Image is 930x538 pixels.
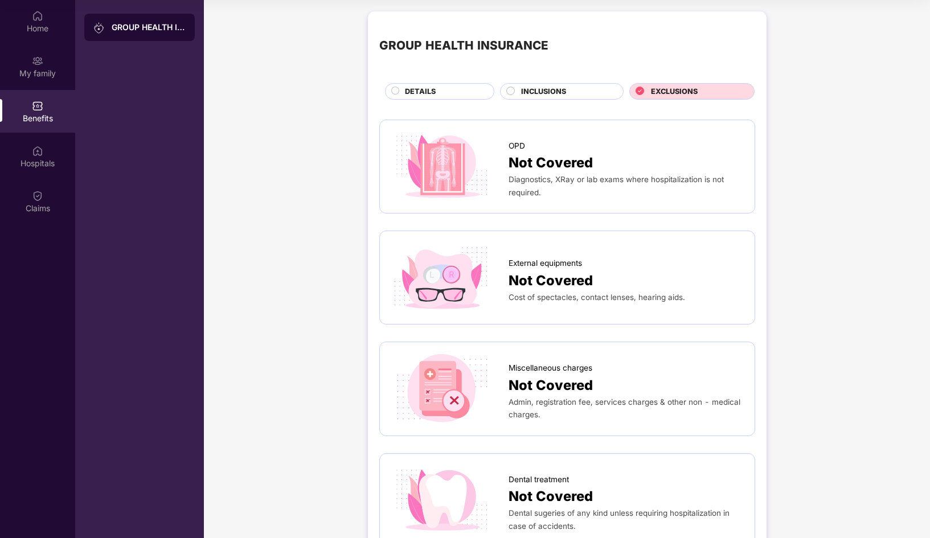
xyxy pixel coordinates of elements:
[509,175,724,196] span: Diagnostics, XRay or lab exams where hospitalization is not required.
[405,86,436,97] span: DETAILS
[651,86,698,97] span: EXCLUSIONS
[32,145,43,157] img: svg+xml;base64,PHN2ZyBpZD0iSG9zcGl0YWxzIiB4bWxucz0iaHR0cDovL3d3dy53My5vcmcvMjAwMC9zdmciIHdpZHRoPS...
[521,86,566,97] span: INCLUSIONS
[32,55,43,67] img: svg+xml;base64,PHN2ZyB3aWR0aD0iMjAiIGhlaWdodD0iMjAiIHZpZXdCb3g9IjAgMCAyMCAyMCIgZmlsbD0ibm9uZSIgeG...
[509,474,569,486] span: Dental treatment
[93,22,105,34] img: svg+xml;base64,PHN2ZyB3aWR0aD0iMjAiIGhlaWdodD0iMjAiIHZpZXdCb3g9IjAgMCAyMCAyMCIgZmlsbD0ibm9uZSIgeG...
[391,243,492,313] img: icon
[509,140,525,153] span: OPD
[391,465,492,535] img: icon
[509,270,593,291] span: Not Covered
[509,152,593,173] span: Not Covered
[32,190,43,202] img: svg+xml;base64,PHN2ZyBpZD0iQ2xhaW0iIHhtbG5zPSJodHRwOi8vd3d3LnczLm9yZy8yMDAwL3N2ZyIgd2lkdGg9IjIwIi...
[391,132,492,202] img: icon
[509,362,592,375] span: Miscellaneous charges
[379,36,548,55] div: GROUP HEALTH INSURANCE
[509,397,740,419] span: Admin, registration fee, services charges & other non - medical charges.
[112,22,186,33] div: GROUP HEALTH INSURANCE
[509,257,582,270] span: External equipments
[391,354,492,424] img: icon
[32,100,43,112] img: svg+xml;base64,PHN2ZyBpZD0iQmVuZWZpdHMiIHhtbG5zPSJodHRwOi8vd3d3LnczLm9yZy8yMDAwL3N2ZyIgd2lkdGg9Ij...
[509,375,593,396] span: Not Covered
[509,486,593,507] span: Not Covered
[509,293,685,302] span: Cost of spectacles, contact lenses, hearing aids.
[32,10,43,22] img: svg+xml;base64,PHN2ZyBpZD0iSG9tZSIgeG1sbnM9Imh0dHA6Ly93d3cudzMub3JnLzIwMDAvc3ZnIiB3aWR0aD0iMjAiIG...
[509,508,730,530] span: Dental sugeries of any kind unless requiring hospitalization in case of accidents.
